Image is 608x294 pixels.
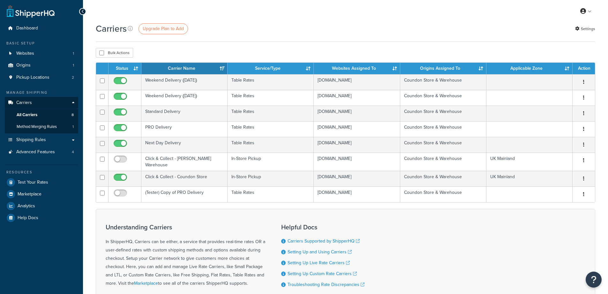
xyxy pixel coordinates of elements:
a: Upgrade Plan to Add [139,23,188,34]
span: Marketplace [18,192,41,197]
a: Marketplace [134,280,158,287]
a: Analytics [5,200,78,212]
li: Websites [5,48,78,60]
li: Origins [5,60,78,71]
span: Websites [16,51,34,56]
div: In ShipperHQ, Carriers can be either, a service that provides real-time rates OR a user-defined r... [106,224,265,288]
a: All Carriers 8 [5,109,78,121]
td: Next Day Delivery [141,137,228,153]
a: Dashboard [5,22,78,34]
td: Coundon Store & Warehouse [400,121,486,137]
td: Click & Collect - Coundon Store [141,171,228,187]
a: Websites 1 [5,48,78,60]
span: All Carriers [17,112,37,118]
td: Coundon Store & Warehouse [400,171,486,187]
span: Pickup Locations [16,75,49,80]
span: 8 [71,112,74,118]
td: Coundon Store & Warehouse [400,137,486,153]
td: Table Rates [228,121,314,137]
td: UK Mainland [486,171,573,187]
a: Settings [575,24,595,33]
a: Test Your Rates [5,177,78,188]
h3: Understanding Carriers [106,224,265,231]
th: Origins Assigned To: activate to sort column ascending [400,63,486,74]
td: [DOMAIN_NAME] [314,90,400,106]
span: Dashboard [16,26,38,31]
button: Open Resource Center [586,272,602,288]
span: Test Your Rates [18,180,48,185]
span: Shipping Rules [16,137,46,143]
span: 2 [72,75,74,80]
td: Coundon Store & Warehouse [400,74,486,90]
span: Origins [16,63,31,68]
span: 1 [72,124,74,130]
h3: Helpful Docs [281,224,364,231]
th: Carrier Name: activate to sort column ascending [141,63,228,74]
li: Carriers [5,97,78,133]
li: Pickup Locations [5,72,78,83]
td: Weekend Delivery ([DATE]) [141,74,228,90]
a: Setting Up and Using Carriers [288,249,352,255]
a: Origins 1 [5,60,78,71]
th: Websites Assigned To: activate to sort column ascending [314,63,400,74]
li: Method Merging Rules [5,121,78,133]
td: [DOMAIN_NAME] [314,137,400,153]
td: Coundon Store & Warehouse [400,153,486,171]
td: Table Rates [228,74,314,90]
td: Weekend Delivery ([DATE]) [141,90,228,106]
a: Carriers [5,97,78,109]
span: 1 [73,51,74,56]
a: Advanced Features 4 [5,146,78,158]
th: Service/Type: activate to sort column ascending [228,63,314,74]
td: In-Store Pickup [228,171,314,187]
span: Method Merging Rules [17,124,57,130]
button: Bulk Actions [96,48,133,58]
td: Table Rates [228,137,314,153]
td: [DOMAIN_NAME] [314,74,400,90]
a: Help Docs [5,212,78,224]
h1: Carriers [96,22,127,35]
a: ShipperHQ Home [7,5,55,18]
td: [DOMAIN_NAME] [314,106,400,121]
td: Coundon Store & Warehouse [400,187,486,202]
span: Help Docs [18,215,38,221]
li: All Carriers [5,109,78,121]
td: [DOMAIN_NAME] [314,187,400,202]
span: 1 [73,63,74,68]
td: Table Rates [228,90,314,106]
th: Applicable Zone: activate to sort column ascending [486,63,573,74]
a: Marketplace [5,188,78,200]
td: [DOMAIN_NAME] [314,121,400,137]
a: Setting Up Custom Rate Carriers [288,270,357,277]
td: Table Rates [228,106,314,121]
span: Analytics [18,203,35,209]
a: Method Merging Rules 1 [5,121,78,133]
td: Table Rates [228,187,314,202]
div: Basic Setup [5,41,78,46]
a: Troubleshooting Rate Discrepancies [288,281,364,288]
td: [DOMAIN_NAME] [314,171,400,187]
a: Shipping Rules [5,134,78,146]
span: Carriers [16,100,32,106]
td: Coundon Store & Warehouse [400,106,486,121]
td: PRO Delivery [141,121,228,137]
a: Carriers Supported by ShipperHQ [288,238,360,244]
td: (Tester) Copy of PRO Delivery [141,187,228,202]
div: Resources [5,170,78,175]
th: Action [573,63,595,74]
td: Coundon Store & Warehouse [400,90,486,106]
td: Click & Collect - [PERSON_NAME] Warehouse [141,153,228,171]
td: In-Store Pickup [228,153,314,171]
span: Advanced Features [16,149,55,155]
th: Status: activate to sort column ascending [109,63,141,74]
a: Pickup Locations 2 [5,72,78,83]
td: UK Mainland [486,153,573,171]
div: Manage Shipping [5,90,78,95]
td: Standard Delivery [141,106,228,121]
li: Advanced Features [5,146,78,158]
